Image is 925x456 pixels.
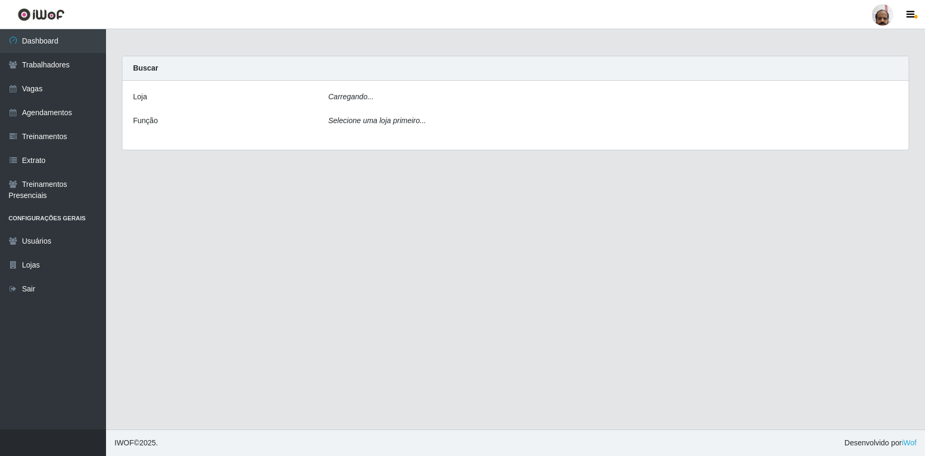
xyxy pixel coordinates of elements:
[114,437,158,449] span: © 2025 .
[844,437,917,449] span: Desenvolvido por
[17,8,65,21] img: CoreUI Logo
[133,115,158,126] label: Função
[114,438,134,447] span: IWOF
[328,116,426,125] i: Selecione uma loja primeiro...
[133,64,158,72] strong: Buscar
[133,91,147,102] label: Loja
[902,438,917,447] a: iWof
[328,92,374,101] i: Carregando...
